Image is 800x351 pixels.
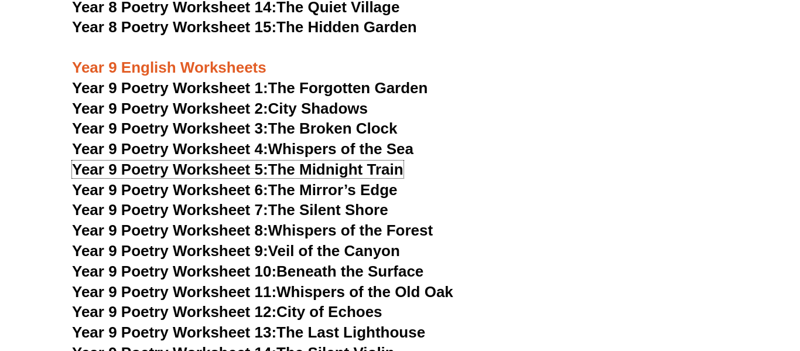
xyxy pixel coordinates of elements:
[72,38,728,78] h3: Year 9 English Worksheets
[72,221,268,239] span: Year 9 Poetry Worksheet 8:
[606,219,800,351] iframe: Chat Widget
[72,242,268,260] span: Year 9 Poetry Worksheet 9:
[72,100,368,117] a: Year 9 Poetry Worksheet 2:City Shadows
[72,181,398,199] a: Year 9 Poetry Worksheet 6:The Mirror’s Edge
[72,323,425,341] a: Year 9 Poetry Worksheet 13:The Last Lighthouse
[72,323,276,341] span: Year 9 Poetry Worksheet 13:
[72,283,276,301] span: Year 9 Poetry Worksheet 11:
[72,303,276,321] span: Year 9 Poetry Worksheet 12:
[72,283,453,301] a: Year 9 Poetry Worksheet 11:Whispers of the Old Oak
[72,120,398,137] a: Year 9 Poetry Worksheet 3:The Broken Clock
[72,201,388,219] a: Year 9 Poetry Worksheet 7:The Silent Shore
[72,100,268,117] span: Year 9 Poetry Worksheet 2:
[72,161,404,178] a: Year 9 Poetry Worksheet 5:The Midnight Train
[72,303,382,321] a: Year 9 Poetry Worksheet 12:City of Echoes
[72,140,413,158] a: Year 9 Poetry Worksheet 4:Whispers of the Sea
[72,161,268,178] span: Year 9 Poetry Worksheet 5:
[72,18,276,36] span: Year 8 Poetry Worksheet 15:
[72,120,268,137] span: Year 9 Poetry Worksheet 3:
[72,79,428,97] a: Year 9 Poetry Worksheet 1:The Forgotten Garden
[72,79,268,97] span: Year 9 Poetry Worksheet 1:
[72,140,268,158] span: Year 9 Poetry Worksheet 4:
[72,263,423,280] a: Year 9 Poetry Worksheet 10:Beneath the Surface
[72,242,400,260] a: Year 9 Poetry Worksheet 9:Veil of the Canyon
[72,18,417,36] a: Year 8 Poetry Worksheet 15:The Hidden Garden
[72,221,433,239] a: Year 9 Poetry Worksheet 8:Whispers of the Forest
[72,263,276,280] span: Year 9 Poetry Worksheet 10:
[72,201,268,219] span: Year 9 Poetry Worksheet 7:
[72,181,268,199] span: Year 9 Poetry Worksheet 6:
